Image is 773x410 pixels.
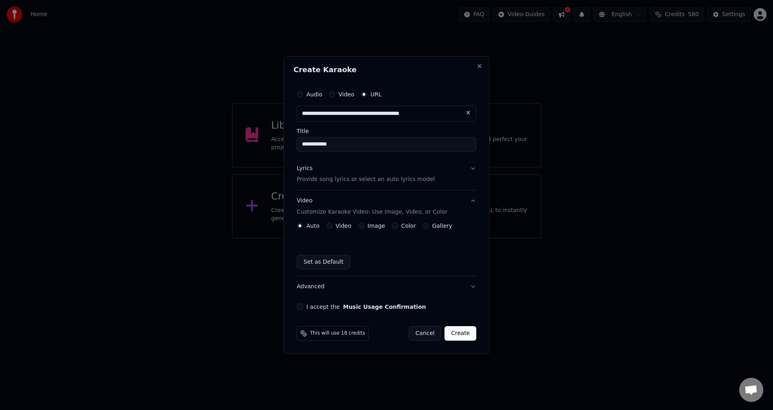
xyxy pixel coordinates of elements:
label: Image [368,223,385,229]
button: Create [444,326,476,341]
p: Customize Karaoke Video: Use Image, Video, or Color [297,208,447,216]
label: I accept the [306,304,426,310]
label: Video [336,223,351,229]
span: This will use 18 credits [310,330,365,337]
button: VideoCustomize Karaoke Video: Use Image, Video, or Color [297,191,476,223]
p: Provide song lyrics or select an auto lyrics model [297,176,435,184]
label: Title [297,128,476,134]
label: URL [370,92,382,97]
div: Lyrics [297,164,312,173]
button: Advanced [297,276,476,297]
h2: Create Karaoke [293,66,480,73]
button: Cancel [409,326,441,341]
div: VideoCustomize Karaoke Video: Use Image, Video, or Color [297,223,476,276]
div: Video [297,197,447,216]
button: LyricsProvide song lyrics or select an auto lyrics model [297,158,476,190]
label: Video [339,92,354,97]
label: Gallery [432,223,452,229]
label: Auto [306,223,320,229]
label: Audio [306,92,322,97]
label: Color [401,223,416,229]
button: I accept the [343,304,426,310]
button: Set as Default [297,255,350,269]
